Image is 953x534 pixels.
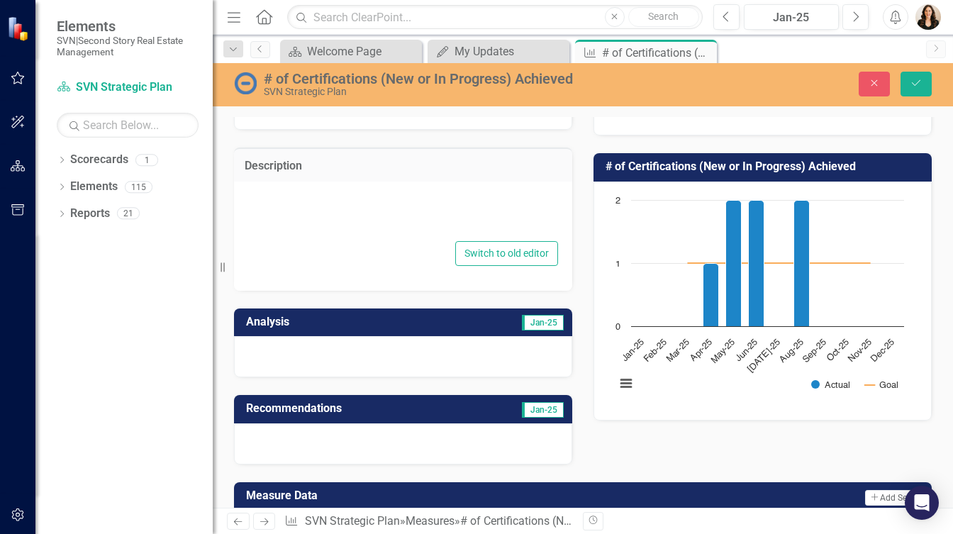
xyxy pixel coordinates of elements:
[117,208,140,220] div: 21
[246,402,466,415] h3: Recommendations
[125,181,152,193] div: 115
[234,72,257,94] img: No Information
[794,200,810,326] path: Aug-25, 2. Actual.
[689,338,714,363] text: Apr-25
[615,260,620,269] text: 1
[620,338,646,363] text: Jan-25
[431,43,566,60] a: My Updates
[915,4,941,30] img: Kristen Hodge
[703,263,719,326] path: Apr-25, 1. Actual.
[245,160,562,172] h3: Description
[825,338,851,363] text: Oct-25
[264,71,616,87] div: # of Certifications (New or In Progress) Achieved
[749,200,764,326] path: Jun-25, 2. Actual.
[628,7,699,27] button: Search
[246,316,406,328] h3: Analysis
[135,154,158,166] div: 1
[246,489,615,502] h3: Measure Data
[460,514,702,528] div: # of Certifications (New or In Progress) Achieved
[57,18,199,35] span: Elements
[602,44,713,62] div: # of Certifications (New or In Progress) Achieved
[522,402,564,418] span: Jan-25
[287,5,703,30] input: Search ClearPoint...
[307,43,418,60] div: Welcome Page
[455,241,558,266] button: Switch to old editor
[865,490,925,506] button: Add Series
[522,315,564,330] span: Jan-25
[57,79,199,96] a: SVN Strategic Plan
[726,200,742,326] path: May-25, 2. Actual.
[70,152,128,168] a: Scorecards
[616,374,636,394] button: View chart menu, Chart
[455,43,566,60] div: My Updates
[608,193,917,406] div: Chart. Highcharts interactive chart.
[744,4,839,30] button: Jan-25
[264,87,616,97] div: SVN Strategic Plan
[615,196,620,206] text: 2
[847,338,873,364] text: Nov-25
[70,179,118,195] a: Elements
[801,338,827,365] text: Sep-25
[284,43,418,60] a: Welcome Page
[905,486,939,520] div: Open Intercom Messenger
[608,193,911,406] svg: Interactive chart
[709,338,737,365] text: May-25
[648,11,679,22] span: Search
[615,323,620,332] text: 0
[70,206,110,222] a: Reports
[284,513,572,530] div: » »
[642,338,669,364] text: Feb-25
[7,16,32,40] img: ClearPoint Strategy
[746,338,783,374] text: [DATE]-25
[869,338,896,364] text: Dec-25
[734,338,759,363] text: Jun-25
[811,380,850,390] button: Show Actual
[406,514,455,528] a: Measures
[642,260,872,266] g: Goal, series 2 of 2. Line with 12 data points.
[665,338,691,364] text: Mar-25
[606,160,925,173] h3: # of Certifications (New or In Progress) Achieved
[305,514,400,528] a: SVN Strategic Plan
[778,338,805,365] text: Aug-25
[749,9,834,26] div: Jan-25
[57,35,199,58] small: SVN|Second Story Real Estate Management
[57,113,199,138] input: Search Below...
[865,380,898,390] button: Show Goal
